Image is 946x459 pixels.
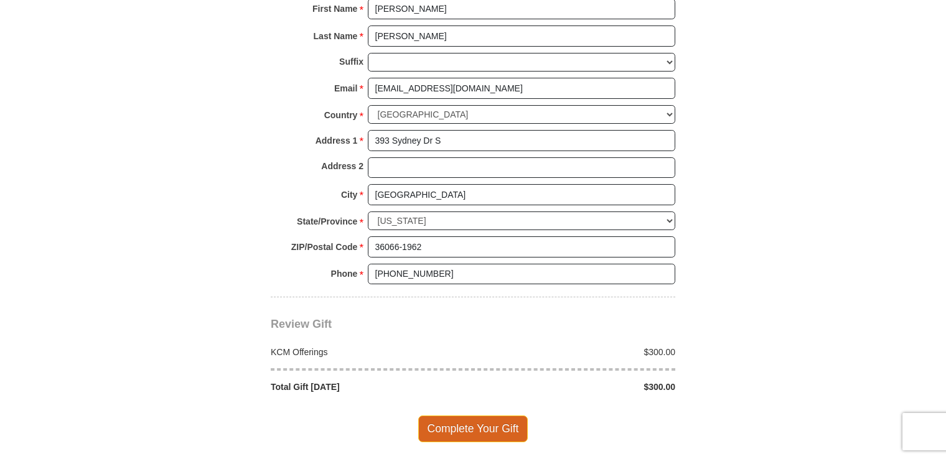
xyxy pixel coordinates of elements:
strong: Last Name [314,27,358,45]
strong: Address 2 [321,157,363,175]
strong: State/Province [297,213,357,230]
div: KCM Offerings [265,346,474,358]
div: $300.00 [473,381,682,393]
span: Review Gift [271,318,332,330]
span: Complete Your Gift [418,415,528,442]
div: Total Gift [DATE] [265,381,474,393]
div: $300.00 [473,346,682,358]
strong: City [341,186,357,203]
strong: Country [324,106,358,124]
strong: Address 1 [316,132,358,149]
strong: Phone [331,265,358,282]
strong: ZIP/Postal Code [291,238,358,256]
strong: Email [334,80,357,97]
strong: Suffix [339,53,363,70]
